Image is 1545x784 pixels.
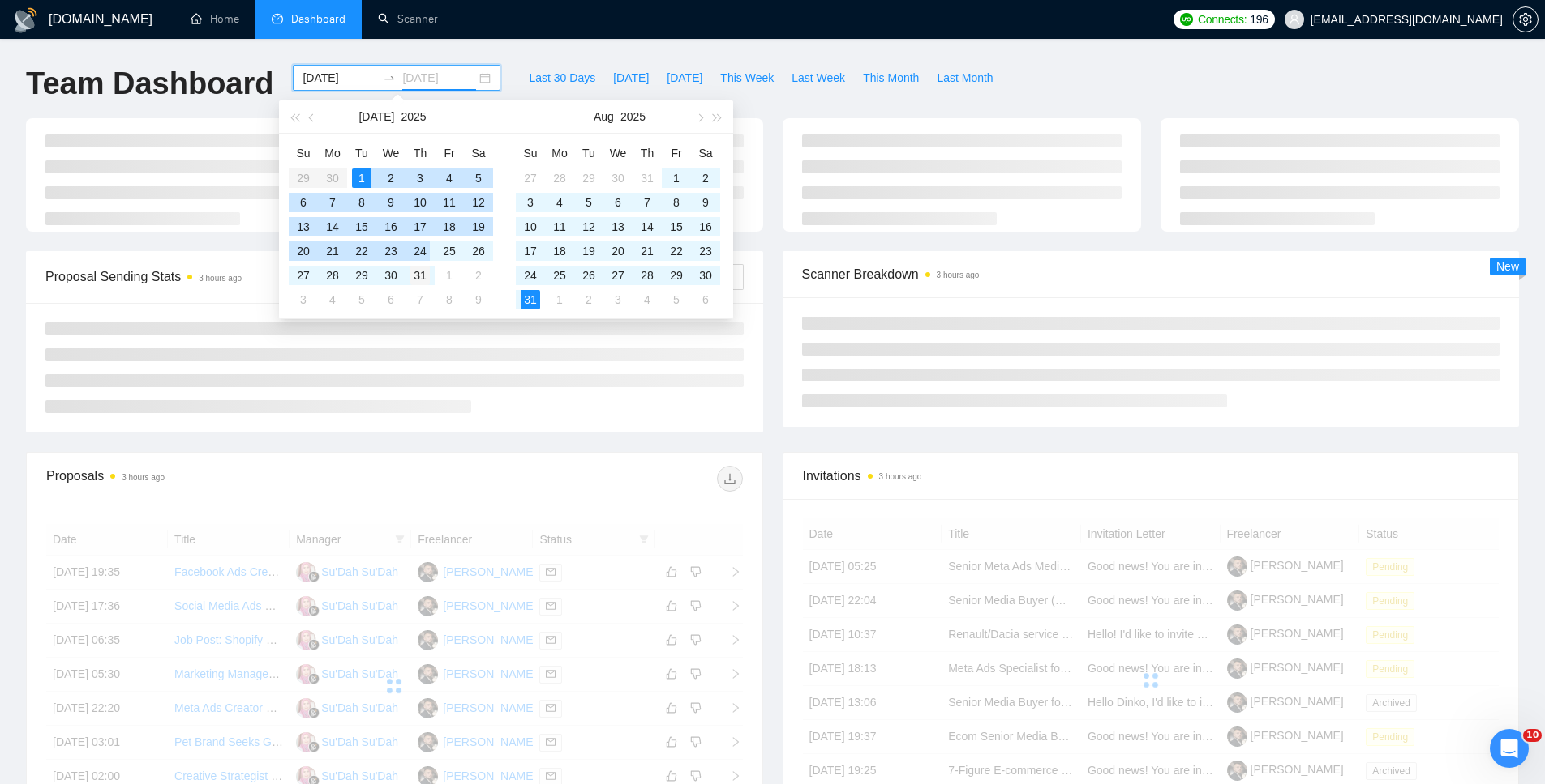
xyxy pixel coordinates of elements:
div: 5 [667,290,686,309]
td: 2025-08-03 [516,190,545,215]
div: 10 [521,217,540,236]
td: 2025-07-20 [289,239,318,263]
td: 2025-08-29 [662,263,691,288]
div: 31 [410,266,430,285]
div: 30 [696,266,715,285]
button: [DATE] [604,65,658,91]
span: Last Week [792,69,845,87]
div: 16 [381,217,401,236]
td: 2025-09-01 [545,288,574,312]
div: 27 [294,266,313,285]
td: 2025-09-06 [691,288,720,312]
td: 2025-08-22 [662,239,691,263]
td: 2025-07-14 [318,215,347,239]
button: Aug [594,100,614,133]
a: homeHome [191,12,239,26]
div: 2 [579,290,599,309]
div: 18 [440,217,459,236]
img: upwork-logo.png [1180,13,1193,26]
div: 29 [579,168,599,188]
td: 2025-07-27 [289,263,318,288]
td: 2025-08-06 [603,190,633,215]
div: 30 [381,266,401,285]
td: 2025-08-11 [545,215,574,239]
div: 21 [323,241,342,261]
div: 23 [381,241,401,261]
div: 1 [550,290,569,309]
div: 9 [469,290,488,309]
td: 2025-08-18 [545,239,574,263]
div: 6 [696,290,715,309]
div: 5 [579,193,599,212]
th: Fr [662,140,691,166]
td: 2025-07-17 [406,215,435,239]
div: 1 [440,266,459,285]
div: 11 [550,217,569,236]
div: 9 [696,193,715,212]
td: 2025-07-26 [464,239,493,263]
div: 30 [608,168,628,188]
div: 12 [579,217,599,236]
td: 2025-07-25 [435,239,464,263]
div: 20 [294,241,313,261]
td: 2025-07-28 [318,263,347,288]
td: 2025-08-17 [516,239,545,263]
div: 13 [608,217,628,236]
span: Dashboard [291,12,345,26]
img: logo [13,7,39,33]
td: 2025-09-05 [662,288,691,312]
td: 2025-08-21 [633,239,662,263]
div: 1 [667,168,686,188]
button: [DATE] [358,100,394,133]
td: 2025-08-09 [691,190,720,215]
td: 2025-08-01 [662,166,691,190]
span: New [1496,260,1519,273]
td: 2025-09-04 [633,288,662,312]
td: 2025-07-30 [376,263,406,288]
div: 13 [294,217,313,236]
div: 4 [323,290,342,309]
td: 2025-08-08 [435,288,464,312]
input: Start date [303,69,376,87]
th: Tu [574,140,603,166]
td: 2025-07-13 [289,215,318,239]
th: Th [633,140,662,166]
button: setting [1513,6,1539,32]
div: 28 [637,266,657,285]
th: Th [406,140,435,166]
td: 2025-08-26 [574,263,603,288]
div: 27 [608,266,628,285]
div: 6 [294,193,313,212]
td: 2025-07-29 [574,166,603,190]
td: 2025-08-06 [376,288,406,312]
div: 4 [637,290,657,309]
th: Sa [691,140,720,166]
button: This Week [711,65,783,91]
td: 2025-08-20 [603,239,633,263]
td: 2025-07-08 [347,190,376,215]
td: 2025-08-08 [662,190,691,215]
td: 2025-07-18 [435,215,464,239]
div: 6 [381,290,401,309]
h1: Team Dashboard [26,65,273,103]
div: 10 [410,193,430,212]
td: 2025-09-02 [574,288,603,312]
td: 2025-08-07 [633,190,662,215]
span: Last 30 Days [529,69,595,87]
td: 2025-08-09 [464,288,493,312]
div: 11 [440,193,459,212]
td: 2025-08-02 [464,263,493,288]
td: 2025-07-21 [318,239,347,263]
span: Proposal Sending Stats [45,266,560,287]
span: to [383,71,396,84]
td: 2025-08-31 [516,288,545,312]
td: 2025-08-15 [662,215,691,239]
time: 3 hours ago [879,472,922,481]
td: 2025-07-16 [376,215,406,239]
span: This Month [863,69,919,87]
button: 2025 [401,100,426,133]
td: 2025-08-27 [603,263,633,288]
div: 24 [521,266,540,285]
div: 22 [667,241,686,261]
div: 29 [667,266,686,285]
